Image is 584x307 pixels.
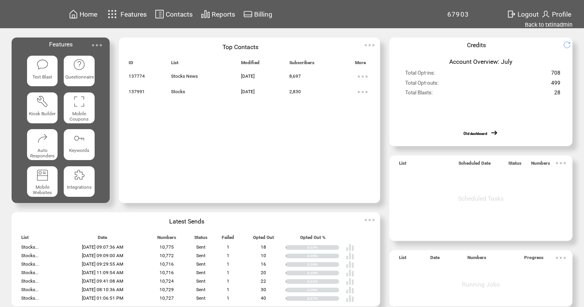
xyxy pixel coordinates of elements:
[21,287,39,292] span: Stocks...
[227,270,229,275] span: 1
[21,244,39,250] span: Stocks...
[121,10,147,18] span: Features
[289,73,301,79] span: 8,697
[21,295,39,301] span: Stocks...
[73,169,86,182] img: integrations.svg
[261,278,266,284] span: 22
[196,278,205,284] span: Sent
[553,155,569,171] img: ellypsis.svg
[261,253,266,258] span: 10
[253,235,274,244] span: Opted Out
[196,295,205,301] span: Sent
[531,160,550,169] span: Numbers
[307,262,339,267] div: 0.15%
[449,58,513,65] span: Account Overview: July
[553,250,569,266] img: ellypsis.svg
[399,255,406,264] span: List
[541,9,550,19] img: profile.svg
[82,253,123,258] span: [DATE] 09:09:00 AM
[73,95,86,108] img: coupons.svg
[129,60,133,69] span: ID
[241,89,255,94] span: [DATE]
[36,169,49,182] img: mobile-websites.svg
[171,73,198,79] span: Stocks News
[307,245,339,250] div: 0.17%
[551,80,560,89] span: 499
[82,287,123,292] span: [DATE] 08:10:36 AM
[227,261,229,267] span: 1
[307,296,339,301] div: 0.37%
[69,9,78,19] img: home.svg
[68,8,98,20] a: Home
[82,244,123,250] span: [DATE] 09:07:36 AM
[166,10,193,18] span: Contacts
[160,270,174,275] span: 10,716
[21,235,29,244] span: List
[160,295,174,301] span: 10,727
[355,84,370,100] img: ellypsis.svg
[67,184,92,190] span: Integrations
[73,58,86,71] img: questionnaire.svg
[201,9,210,19] img: chart.svg
[507,9,516,19] img: exit.svg
[254,10,272,18] span: Billing
[261,295,266,301] span: 40
[160,244,174,250] span: 10,775
[463,131,487,136] a: Old dashboard
[196,244,205,250] span: Sent
[27,129,58,160] a: Auto Responders
[196,261,205,267] span: Sent
[447,10,469,18] span: 67903
[242,8,273,20] a: Billing
[196,253,205,258] span: Sent
[64,166,94,197] a: Integrations
[289,89,301,94] span: 2,830
[32,74,52,80] span: Text Blast
[405,89,433,99] span: Total Blasts:
[467,41,486,49] span: Credits
[222,235,234,244] span: Failed
[196,287,205,292] span: Sent
[462,281,500,288] span: Running Jobs
[21,261,39,267] span: Stocks...
[405,80,438,89] span: Total Opt-outs:
[307,279,339,284] div: 0.21%
[36,58,49,71] img: text-blast.svg
[261,270,266,275] span: 20
[160,261,174,267] span: 10,716
[82,295,123,301] span: [DATE] 01:06:51 PM
[105,8,119,20] img: features.svg
[307,288,339,292] div: 0.28%
[160,278,174,284] span: 10,724
[518,10,539,18] span: Logout
[160,287,174,292] span: 10,729
[458,160,491,169] span: Scheduled Date
[82,261,123,267] span: [DATE] 09:29:55 AM
[227,244,229,250] span: 1
[551,70,560,79] span: 708
[355,69,370,84] img: ellypsis.svg
[65,74,94,80] span: Questionnaire
[70,111,88,122] span: Mobile Coupons
[346,269,354,277] img: poll%20-%20white.svg
[21,278,39,284] span: Stocks...
[355,60,366,69] span: More
[227,253,229,258] span: 1
[399,160,406,169] span: List
[49,41,73,48] span: Features
[29,111,56,116] span: Kiosk Builder
[129,89,145,94] span: 137991
[200,8,236,20] a: Reports
[261,287,266,292] span: 30
[227,278,229,284] span: 1
[241,60,260,69] span: Modified
[222,43,258,51] span: Top Contacts
[73,132,86,145] img: keywords.svg
[89,38,105,53] img: ellypsis.svg
[36,132,49,145] img: auto-responders.svg
[552,10,571,18] span: Profile
[346,286,354,294] img: poll%20-%20white.svg
[458,195,504,202] span: Scheduled Tasks
[508,160,521,169] span: Status
[346,260,354,269] img: poll%20-%20white.svg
